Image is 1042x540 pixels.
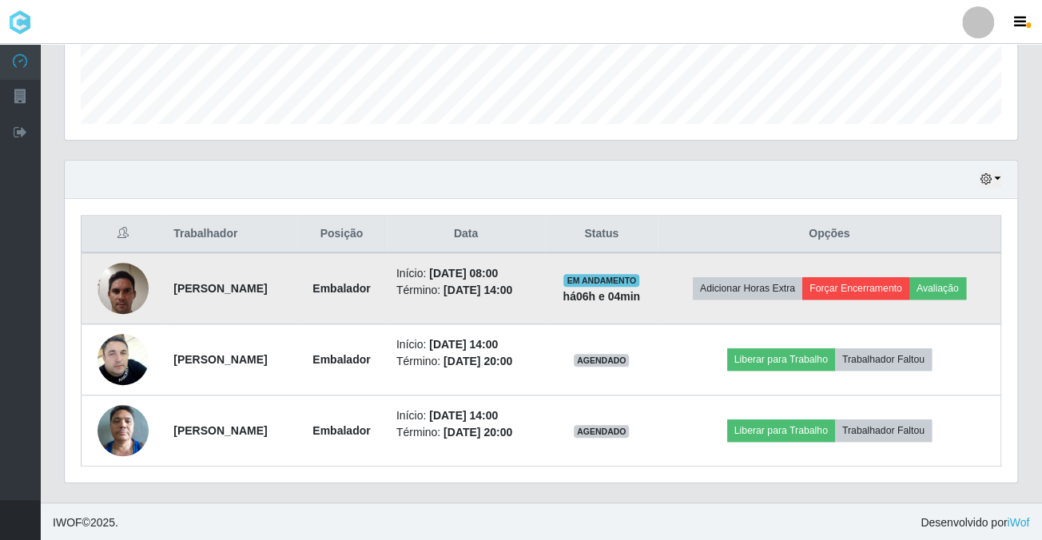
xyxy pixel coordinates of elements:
time: [DATE] 20:00 [443,426,512,439]
th: Data [387,216,545,253]
strong: Embalador [312,353,370,366]
img: CoreUI Logo [8,10,32,34]
li: Início: [396,407,535,424]
button: Forçar Encerramento [802,277,909,300]
strong: Embalador [312,282,370,295]
th: Status [545,216,658,253]
li: Término: [396,353,535,370]
span: IWOF [53,516,82,529]
li: Término: [396,424,535,441]
button: Trabalhador Faltou [835,419,932,442]
span: EM ANDAMENTO [563,274,639,287]
strong: [PERSON_NAME] [173,282,267,295]
time: [DATE] 20:00 [443,355,512,367]
button: Liberar para Trabalho [727,419,835,442]
th: Posição [296,216,387,253]
strong: há 06 h e 04 min [563,290,640,303]
span: Desenvolvido por [921,514,1029,531]
span: AGENDADO [574,354,630,367]
button: Trabalhador Faltou [835,348,932,371]
span: © 2025 . [53,514,118,531]
th: Opções [658,216,1000,253]
time: [DATE] 14:00 [443,284,512,296]
li: Início: [396,336,535,353]
button: Avaliação [909,277,966,300]
time: [DATE] 14:00 [429,409,498,422]
span: AGENDADO [574,425,630,438]
button: Adicionar Horas Extra [693,277,802,300]
time: [DATE] 14:00 [429,338,498,351]
strong: Embalador [312,424,370,437]
img: 1736897863922.jpeg [97,254,149,322]
button: Liberar para Trabalho [727,348,835,371]
li: Início: [396,265,535,282]
li: Término: [396,282,535,299]
img: 1720641166740.jpeg [97,396,149,464]
strong: [PERSON_NAME] [173,424,267,437]
img: 1741871107484.jpeg [97,314,149,405]
strong: [PERSON_NAME] [173,353,267,366]
time: [DATE] 08:00 [429,267,498,280]
a: iWof [1007,516,1029,529]
th: Trabalhador [164,216,296,253]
